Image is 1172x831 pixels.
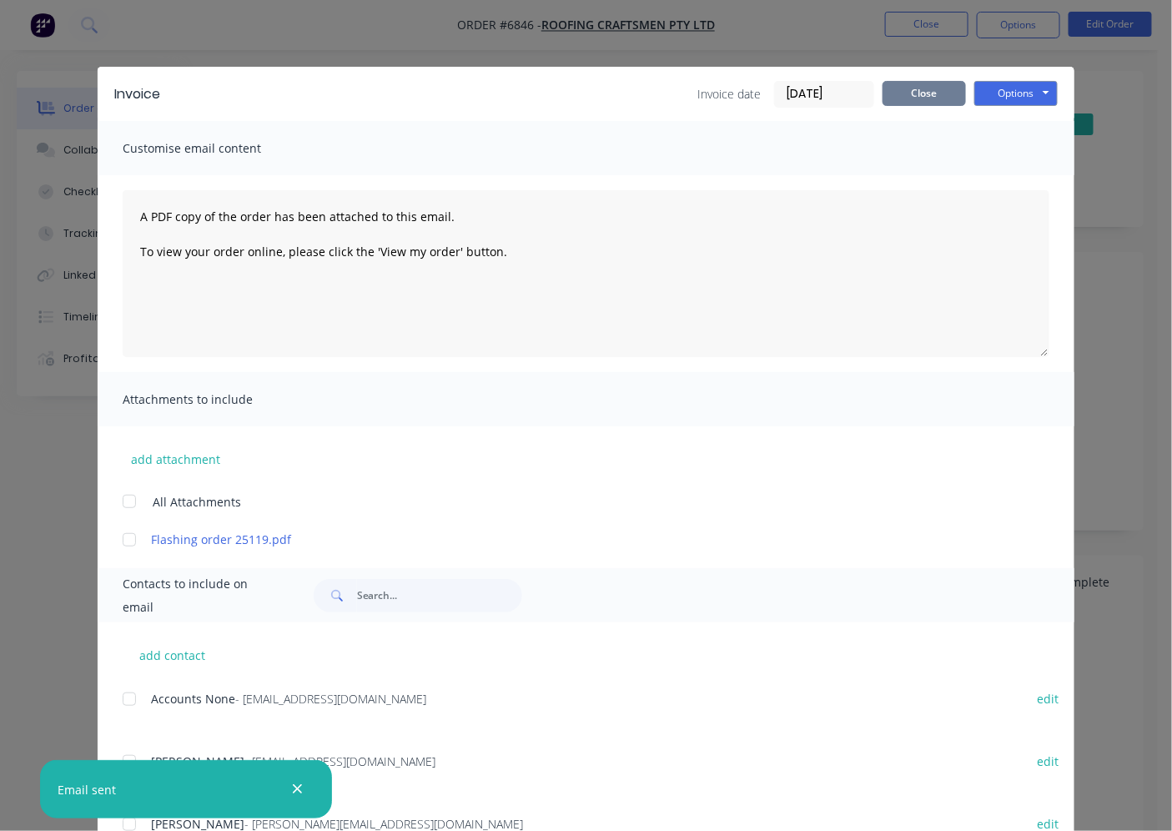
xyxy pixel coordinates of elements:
span: [PERSON_NAME] [151,753,244,769]
button: edit [1028,750,1069,773]
span: Contacts to include on email [123,572,272,619]
span: Accounts None [151,691,235,707]
input: Search... [357,579,522,612]
button: Close [883,81,966,106]
span: - [EMAIL_ADDRESS][DOMAIN_NAME] [244,753,435,769]
span: Invoice date [697,85,761,103]
div: Invoice [114,84,160,104]
span: Attachments to include [123,388,306,411]
a: Flashing order 25119.pdf [151,531,1008,548]
button: add attachment [123,446,229,471]
button: Options [974,81,1058,106]
div: Email sent [58,781,116,798]
button: edit [1028,687,1069,710]
span: Customise email content [123,137,306,160]
button: add contact [123,642,223,667]
textarea: A PDF copy of the order has been attached to this email. To view your order online, please click ... [123,190,1049,357]
span: All Attachments [153,493,241,511]
span: - [EMAIL_ADDRESS][DOMAIN_NAME] [235,691,426,707]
